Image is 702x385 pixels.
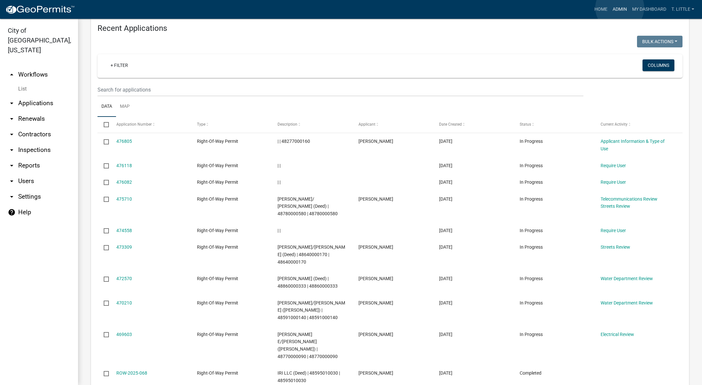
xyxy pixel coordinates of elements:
[358,196,393,202] span: Tyler Perkins
[520,276,543,281] span: In Progress
[271,117,352,132] datatable-header-cell: Description
[439,228,452,233] span: 09/06/2025
[439,180,452,185] span: 09/09/2025
[97,117,110,132] datatable-header-cell: Select
[8,162,16,169] i: arrow_drop_down
[278,370,340,383] span: IRI LLC (Deed) | 48595010030 | 48595010030
[278,196,338,217] span: CUMMINGS, STEPHANI J/ ERIC LEE (Deed) | 48780000580 | 48780000580
[601,276,653,281] a: Water Department Review
[439,139,452,144] span: 09/10/2025
[439,196,452,202] span: 09/09/2025
[439,244,452,250] span: 09/03/2025
[601,244,630,250] a: Streets Review
[278,300,345,320] span: SINDRIC, RICHARD H/LUCILLE M (Deed) | 48591000140 | 48591000140
[116,276,132,281] a: 472570
[197,244,238,250] span: Right-Of-Way Permit
[594,117,675,132] datatable-header-cell: Current Activity
[197,332,238,337] span: Right-Of-Way Permit
[358,122,375,127] span: Applicant
[105,59,133,71] a: + Filter
[116,332,132,337] a: 469603
[197,300,238,305] span: Right-Of-Way Permit
[601,300,653,305] a: Water Department Review
[116,228,132,233] a: 474558
[197,163,238,168] span: Right-Of-Way Permit
[116,244,132,250] a: 473309
[439,370,452,376] span: 08/22/2025
[116,139,132,144] a: 476805
[520,163,543,168] span: In Progress
[197,228,238,233] span: Right-Of-Way Permit
[191,117,271,132] datatable-header-cell: Type
[116,96,134,117] a: Map
[116,300,132,305] a: 470210
[601,332,634,337] a: Electrical Review
[669,3,697,16] a: T. Little
[278,122,297,127] span: Description
[601,180,626,185] a: Require User
[601,196,657,202] a: Telecommunications Review
[601,139,665,151] a: Applicant Information & Type of Use
[110,117,190,132] datatable-header-cell: Application Number
[8,71,16,79] i: arrow_drop_up
[97,96,116,117] a: Data
[116,163,132,168] a: 476118
[520,139,543,144] span: In Progress
[358,300,393,305] span: Taylor Peters
[116,180,132,185] a: 476082
[8,99,16,107] i: arrow_drop_down
[197,370,238,376] span: Right-Of-Way Permit
[197,139,238,144] span: Right-Of-Way Permit
[513,117,594,132] datatable-header-cell: Status
[358,139,393,144] span: Signe Pedersen
[601,228,626,233] a: Require User
[278,163,280,168] span: | |
[433,117,513,132] datatable-header-cell: Date Created
[520,300,543,305] span: In Progress
[630,3,669,16] a: My Dashboard
[97,24,682,33] h4: Recent Applications
[520,332,543,337] span: In Progress
[352,117,433,132] datatable-header-cell: Applicant
[520,228,543,233] span: In Progress
[643,59,674,71] button: Columns
[520,370,541,376] span: Completed
[610,3,630,16] a: Admin
[197,276,238,281] span: Right-Of-Way Permit
[601,122,628,127] span: Current Activity
[358,276,393,281] span: Taylor Peters
[116,370,147,376] a: ROW-2025-068
[439,332,452,337] span: 08/26/2025
[358,332,393,337] span: Taylor Peters
[97,83,583,96] input: Search for applications
[8,208,16,216] i: help
[8,146,16,154] i: arrow_drop_down
[601,163,626,168] a: Require User
[520,180,543,185] span: In Progress
[8,115,16,123] i: arrow_drop_down
[278,228,280,233] span: | |
[439,276,452,281] span: 09/02/2025
[8,193,16,201] i: arrow_drop_down
[8,177,16,185] i: arrow_drop_down
[358,244,393,250] span: Brannon Hilton
[358,370,393,376] span: Tyler Perkins
[592,3,610,16] a: Home
[197,122,205,127] span: Type
[439,300,452,305] span: 08/27/2025
[278,244,345,265] span: JENSEN, JOHN J/CHERYL A (Deed) | 48640000170 | 48640000170
[439,122,462,127] span: Date Created
[637,36,682,47] button: Bulk Actions
[197,196,238,202] span: Right-Of-Way Permit
[601,204,630,209] a: Streets Review
[520,196,543,202] span: In Progress
[197,180,238,185] span: Right-Of-Way Permit
[520,122,531,127] span: Status
[278,180,280,185] span: | |
[520,244,543,250] span: In Progress
[116,196,132,202] a: 475710
[278,139,310,144] span: | | 48277000160
[278,332,338,359] span: DELAP, BRUCE E/JANET L (Deed) | 48770000090 | 48770000090
[439,163,452,168] span: 09/09/2025
[116,122,152,127] span: Application Number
